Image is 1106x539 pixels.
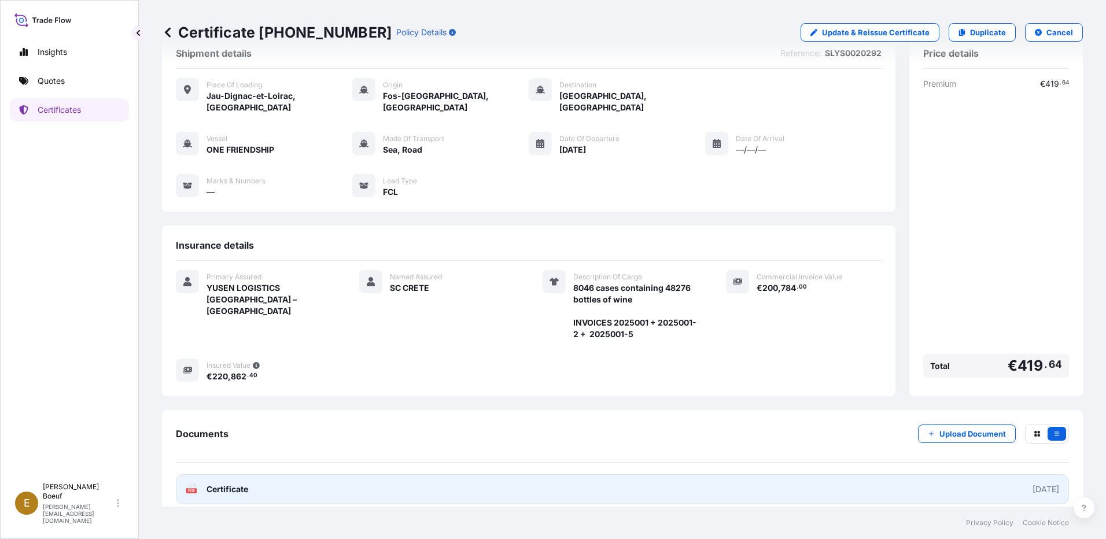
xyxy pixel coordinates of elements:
a: Privacy Policy [966,518,1013,527]
span: Documents [176,428,228,440]
span: . [1044,361,1048,368]
span: Load Type [383,176,417,186]
span: Date of Departure [559,134,620,143]
span: [DATE] [559,144,586,156]
span: Marks & Numbers [207,176,266,186]
span: [GEOGRAPHIC_DATA], [GEOGRAPHIC_DATA] [559,90,705,113]
span: 220 [212,372,228,381]
span: . [247,374,249,378]
div: [DATE] [1033,483,1059,495]
p: Quotes [38,75,65,87]
span: Mode of Transport [383,134,444,143]
span: € [757,284,762,292]
button: Upload Document [918,424,1016,443]
span: Insured Value [207,361,250,370]
a: PDFCertificate[DATE] [176,474,1069,504]
span: Premium [923,78,956,90]
span: Place of Loading [207,80,262,90]
a: Duplicate [949,23,1016,42]
span: Total [930,360,950,372]
span: € [1008,359,1017,373]
span: 8046 cases containing 48276 bottles of wine INVOICES 2025001 + 2025001-2 + 2025001-5 [573,282,698,340]
span: , [778,284,781,292]
a: Insights [10,40,129,64]
p: Certificate [PHONE_NUMBER] [162,23,392,42]
span: Date of Arrival [736,134,784,143]
span: 200 [762,284,778,292]
span: Description Of Cargo [573,272,642,282]
span: Certificate [207,483,248,495]
span: Origin [383,80,403,90]
span: Destination [559,80,596,90]
p: [PERSON_NAME] Boeuf [43,482,115,501]
span: Sea, Road [383,144,422,156]
span: 419 [1017,359,1043,373]
span: 64 [1049,361,1062,368]
span: Fos-[GEOGRAPHIC_DATA], [GEOGRAPHIC_DATA] [383,90,529,113]
span: € [1040,80,1045,88]
span: YUSEN LOGISTICS [GEOGRAPHIC_DATA] – [GEOGRAPHIC_DATA] [207,282,331,317]
p: [PERSON_NAME][EMAIL_ADDRESS][DOMAIN_NAME] [43,503,115,524]
span: E [24,497,30,509]
p: Insights [38,46,67,58]
button: Cancel [1025,23,1083,42]
span: 00 [799,285,807,289]
a: Update & Reissue Certificate [801,23,939,42]
span: —/—/— [736,144,766,156]
span: , [228,372,231,381]
span: Vessel [207,134,227,143]
span: 419 [1045,80,1059,88]
span: ONE FRIENDSHIP [207,144,274,156]
p: Duplicate [970,27,1006,38]
span: Commercial Invoice Value [757,272,842,282]
span: Primary Assured [207,272,261,282]
span: 862 [231,372,246,381]
span: € [207,372,212,381]
p: Certificates [38,104,81,116]
p: Cancel [1046,27,1073,38]
p: Update & Reissue Certificate [822,27,930,38]
p: Upload Document [939,428,1006,440]
span: Insurance details [176,239,254,251]
span: Named Assured [390,272,442,282]
a: Quotes [10,69,129,93]
span: 64 [1062,81,1069,85]
span: 784 [781,284,796,292]
span: . [1060,81,1061,85]
span: 40 [249,374,257,378]
p: Policy Details [396,27,447,38]
a: Cookie Notice [1023,518,1069,527]
span: — [207,186,215,198]
span: . [797,285,798,289]
span: Jau-Dignac-et-Loirac, [GEOGRAPHIC_DATA] [207,90,352,113]
text: PDF [188,489,196,493]
span: SC CRETE [390,282,429,294]
a: Certificates [10,98,129,121]
span: FCL [383,186,398,198]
